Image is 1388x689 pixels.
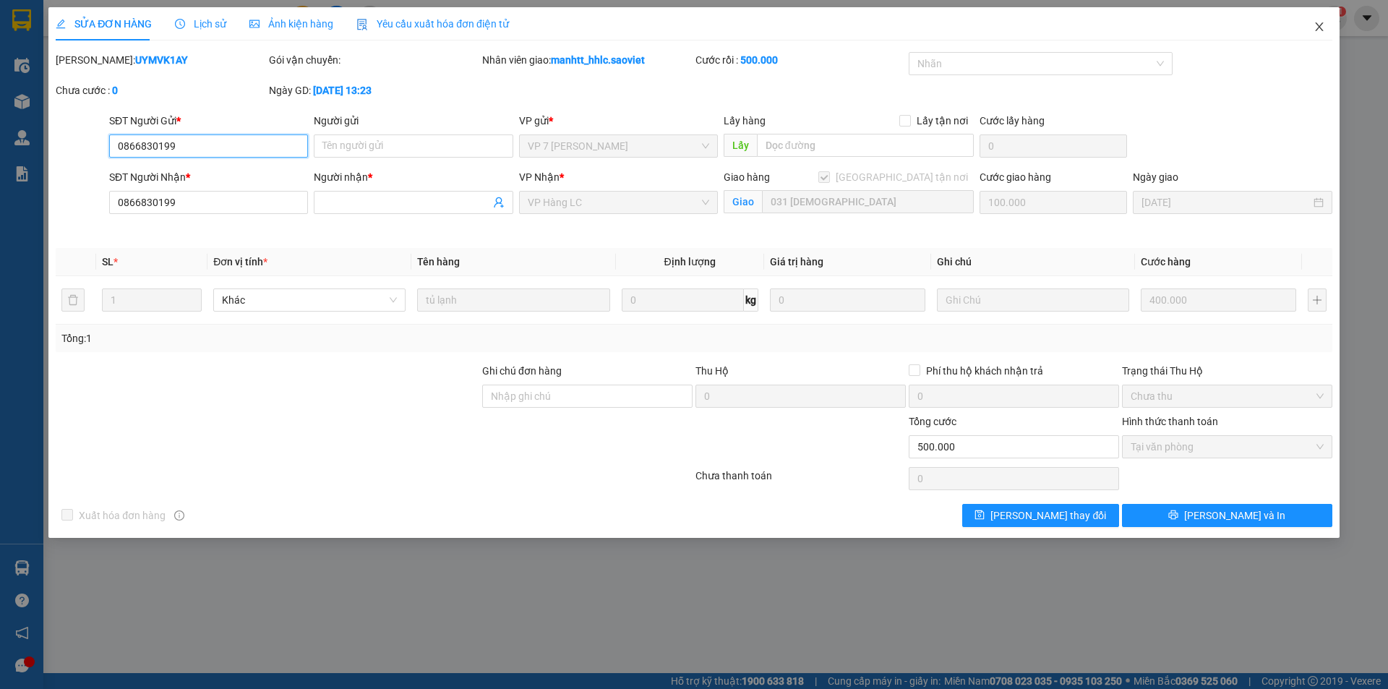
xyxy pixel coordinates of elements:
[551,54,645,66] b: manhtt_hhlc.saoviet
[770,288,925,312] input: 0
[909,416,956,427] span: Tổng cước
[920,363,1049,379] span: Phí thu hộ khách nhận trả
[102,256,113,268] span: SL
[417,256,460,268] span: Tên hàng
[528,192,709,213] span: VP Hàng LC
[314,113,513,129] div: Người gửi
[61,330,536,346] div: Tổng: 1
[1122,504,1332,527] button: printer[PERSON_NAME] và In
[1131,385,1324,407] span: Chưa thu
[1122,416,1218,427] label: Hình thức thanh toán
[56,19,66,29] span: edit
[695,365,729,377] span: Thu Hộ
[980,115,1045,127] label: Cước lấy hàng
[830,169,974,185] span: [GEOGRAPHIC_DATA] tận nơi
[417,288,609,312] input: VD: Bàn, Ghế
[744,288,758,312] span: kg
[482,385,693,408] input: Ghi chú đơn hàng
[269,52,479,68] div: Gói vận chuyển:
[1184,508,1285,523] span: [PERSON_NAME] và In
[61,288,85,312] button: delete
[1122,363,1332,379] div: Trạng thái Thu Hộ
[314,169,513,185] div: Người nhận
[1131,436,1324,458] span: Tại văn phòng
[56,18,152,30] span: SỬA ĐƠN HÀNG
[519,171,560,183] span: VP Nhận
[974,510,985,521] span: save
[724,115,766,127] span: Lấy hàng
[56,82,266,98] div: Chưa cước :
[1133,171,1178,183] label: Ngày giao
[931,248,1135,276] th: Ghi chú
[1141,288,1296,312] input: 0
[762,190,974,213] input: Giao tận nơi
[1308,288,1327,312] button: plus
[135,54,188,66] b: UYMVK1AY
[356,18,509,30] span: Yêu cầu xuất hóa đơn điện tử
[937,288,1129,312] input: Ghi Chú
[249,18,333,30] span: Ảnh kiện hàng
[757,134,974,157] input: Dọc đường
[482,365,562,377] label: Ghi chú đơn hàng
[73,508,171,523] span: Xuất hóa đơn hàng
[112,85,118,96] b: 0
[664,256,716,268] span: Định lượng
[269,82,479,98] div: Ngày GD:
[990,508,1106,523] span: [PERSON_NAME] thay đổi
[911,113,974,129] span: Lấy tận nơi
[980,134,1127,158] input: Cước lấy hàng
[56,52,266,68] div: [PERSON_NAME]:
[174,510,184,521] span: info-circle
[740,54,778,66] b: 500.000
[694,468,907,493] div: Chưa thanh toán
[222,289,397,311] span: Khác
[770,256,823,268] span: Giá trị hàng
[109,113,308,129] div: SĐT Người Gửi
[519,113,718,129] div: VP gửi
[356,19,368,30] img: icon
[482,52,693,68] div: Nhân viên giao:
[1141,194,1310,210] input: Ngày giao
[313,85,372,96] b: [DATE] 13:23
[695,52,906,68] div: Cước rồi :
[1168,510,1178,521] span: printer
[980,191,1127,214] input: Cước giao hàng
[1141,256,1191,268] span: Cước hàng
[249,19,260,29] span: picture
[175,18,226,30] span: Lịch sử
[724,171,770,183] span: Giao hàng
[528,135,709,157] span: VP 7 Phạm Văn Đồng
[175,19,185,29] span: clock-circle
[980,171,1051,183] label: Cước giao hàng
[962,504,1119,527] button: save[PERSON_NAME] thay đổi
[1299,7,1340,48] button: Close
[109,169,308,185] div: SĐT Người Nhận
[493,197,505,208] span: user-add
[724,134,757,157] span: Lấy
[724,190,762,213] span: Giao
[213,256,267,268] span: Đơn vị tính
[1314,21,1325,33] span: close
